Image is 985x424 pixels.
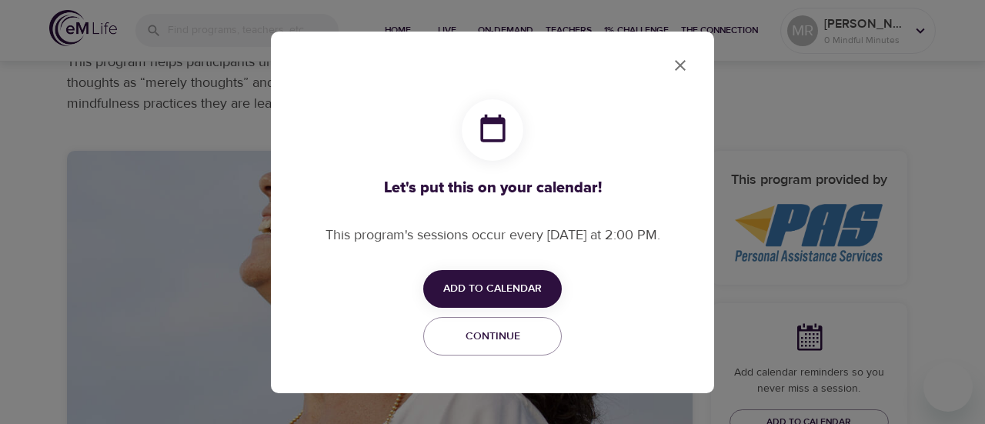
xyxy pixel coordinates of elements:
button: Continue [423,317,562,356]
button: close [662,47,699,84]
p: This program's sessions occur every [DATE] at 2:00 PM. [326,225,660,245]
button: Add to Calendar [423,270,562,308]
span: Add to Calendar [443,279,542,299]
span: Continue [433,327,552,346]
h3: Let's put this on your calendar! [326,179,660,197]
